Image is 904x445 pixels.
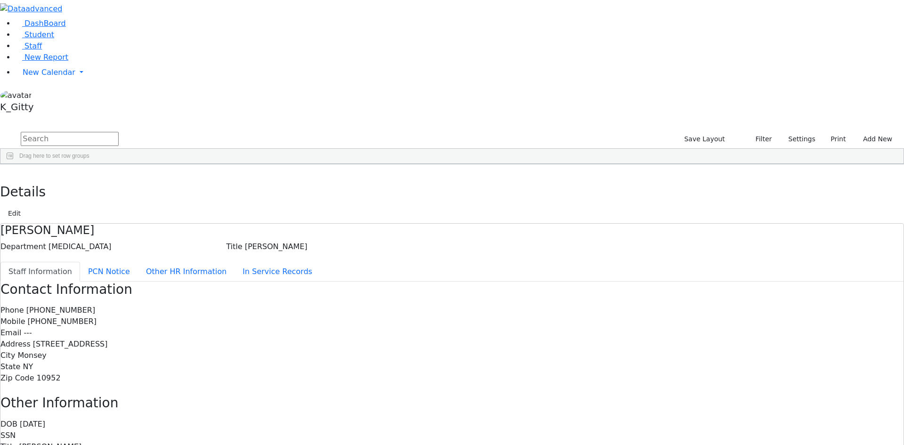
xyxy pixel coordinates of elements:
[28,317,97,326] span: [PHONE_NUMBER]
[24,30,54,39] span: Student
[226,241,242,252] label: Title
[19,153,89,159] span: Drag here to set row groups
[0,430,16,441] label: SSN
[854,132,896,146] button: Add New
[245,242,307,251] span: [PERSON_NAME]
[0,372,34,384] label: Zip Code
[234,262,320,282] button: In Service Records
[820,132,850,146] button: Print
[15,19,66,28] a: DashBoard
[4,206,25,221] button: Edit
[21,132,119,146] input: Search
[0,316,25,327] label: Mobile
[15,30,54,39] a: Student
[776,132,819,146] button: Settings
[15,63,904,82] a: New Calendar
[0,361,20,372] label: State
[17,351,46,360] span: Monsey
[23,68,75,77] span: New Calendar
[0,305,24,316] label: Phone
[80,262,138,282] button: PCN Notice
[0,350,15,361] label: City
[15,53,68,62] a: New Report
[0,262,80,282] button: Staff Information
[37,373,61,382] span: 10952
[0,419,17,430] label: DOB
[0,282,904,298] h3: Contact Information
[24,53,68,62] span: New Report
[23,362,33,371] span: NY
[0,395,904,411] h3: Other Information
[26,306,96,315] span: [PHONE_NUMBER]
[48,242,112,251] span: [MEDICAL_DATA]
[24,41,42,50] span: Staff
[680,132,729,146] button: Save Layout
[138,262,234,282] button: Other HR Information
[0,327,21,339] label: Email
[0,241,46,252] label: Department
[33,340,108,348] span: [STREET_ADDRESS]
[15,41,42,50] a: Staff
[24,328,32,337] span: ---
[0,224,904,237] h4: [PERSON_NAME]
[743,132,776,146] button: Filter
[0,339,31,350] label: Address
[24,19,66,28] span: DashBoard
[20,420,45,429] span: [DATE]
